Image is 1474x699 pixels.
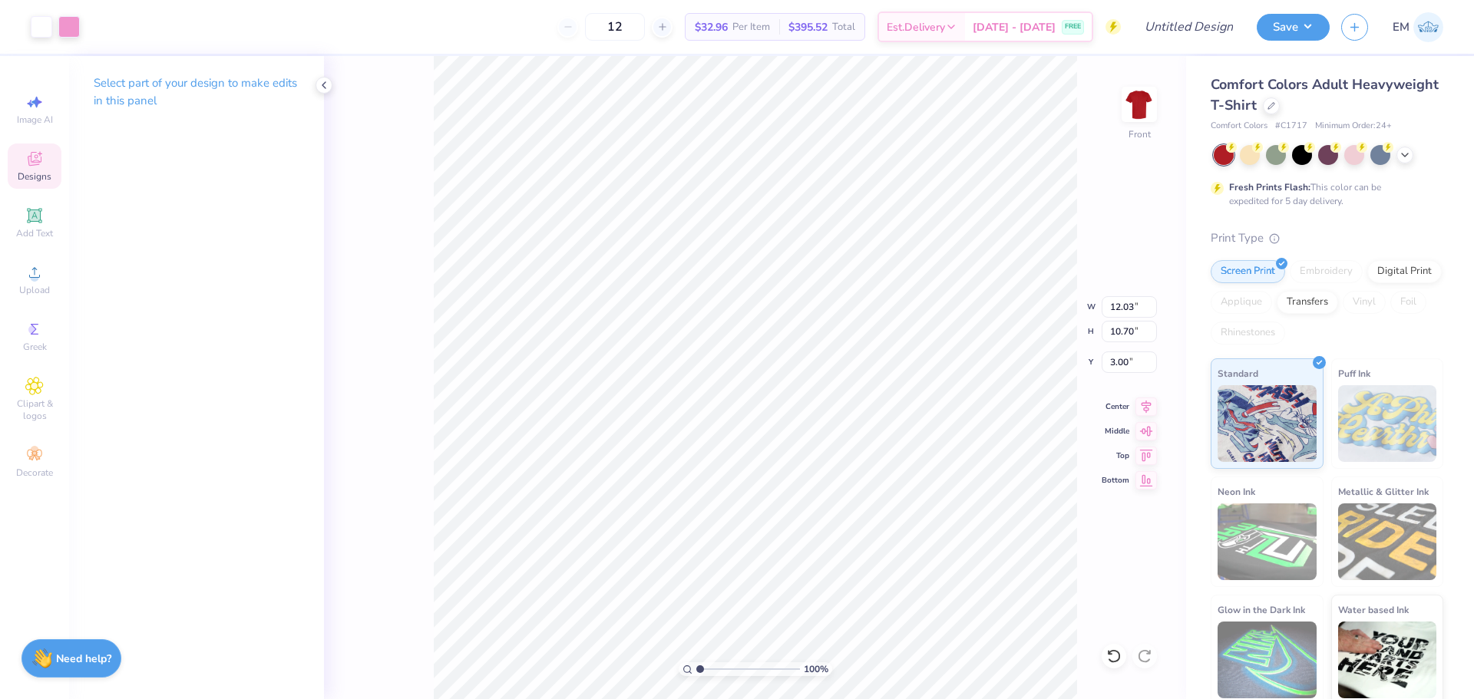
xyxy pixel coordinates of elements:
[19,284,50,296] span: Upload
[1229,180,1418,208] div: This color can be expedited for 5 day delivery.
[1275,120,1307,133] span: # C1717
[94,74,299,110] p: Select part of your design to make edits in this panel
[1290,260,1363,283] div: Embroidery
[16,467,53,479] span: Decorate
[1211,120,1267,133] span: Comfort Colors
[832,19,855,35] span: Total
[1211,291,1272,314] div: Applique
[1218,385,1317,462] img: Standard
[1338,483,1429,500] span: Metallic & Glitter Ink
[1338,503,1437,580] img: Metallic & Glitter Ink
[1413,12,1443,42] img: Emily Mcclelland
[804,662,828,676] span: 100 %
[1338,365,1370,381] span: Puff Ink
[16,227,53,239] span: Add Text
[1393,12,1443,42] a: EM
[1218,483,1255,500] span: Neon Ink
[1257,14,1330,41] button: Save
[18,170,51,183] span: Designs
[1102,475,1129,486] span: Bottom
[1367,260,1442,283] div: Digital Print
[1218,622,1317,698] img: Glow in the Dark Ink
[1102,401,1129,412] span: Center
[1338,602,1409,618] span: Water based Ink
[1124,89,1155,120] img: Front
[1338,385,1437,462] img: Puff Ink
[1338,622,1437,698] img: Water based Ink
[1102,426,1129,437] span: Middle
[23,341,47,353] span: Greek
[585,13,645,41] input: – –
[1229,181,1310,193] strong: Fresh Prints Flash:
[1218,503,1317,580] img: Neon Ink
[1065,21,1081,32] span: FREE
[17,114,53,126] span: Image AI
[973,19,1056,35] span: [DATE] - [DATE]
[1393,18,1410,36] span: EM
[1218,602,1305,618] span: Glow in the Dark Ink
[1211,229,1443,247] div: Print Type
[695,19,728,35] span: $32.96
[1211,321,1285,345] div: Rhinestones
[1211,260,1285,283] div: Screen Print
[732,19,770,35] span: Per Item
[1218,365,1258,381] span: Standard
[1343,291,1386,314] div: Vinyl
[1277,291,1338,314] div: Transfers
[1315,120,1392,133] span: Minimum Order: 24 +
[56,651,111,666] strong: Need help?
[1211,75,1439,114] span: Comfort Colors Adult Heavyweight T-Shirt
[1129,127,1151,141] div: Front
[1102,450,1129,461] span: Top
[887,19,945,35] span: Est. Delivery
[1390,291,1426,314] div: Foil
[788,19,828,35] span: $395.52
[1132,12,1245,42] input: Untitled Design
[8,397,61,422] span: Clipart & logos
